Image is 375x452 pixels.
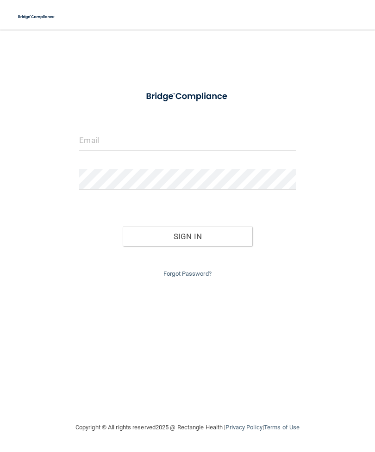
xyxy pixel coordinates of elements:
[14,7,59,26] img: bridge_compliance_login_screen.278c3ca4.svg
[79,130,295,151] input: Email
[225,424,262,431] a: Privacy Policy
[163,270,212,277] a: Forgot Password?
[123,226,252,247] button: Sign In
[19,413,356,442] div: Copyright © All rights reserved 2025 @ Rectangle Health | |
[137,85,238,108] img: bridge_compliance_login_screen.278c3ca4.svg
[264,424,300,431] a: Terms of Use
